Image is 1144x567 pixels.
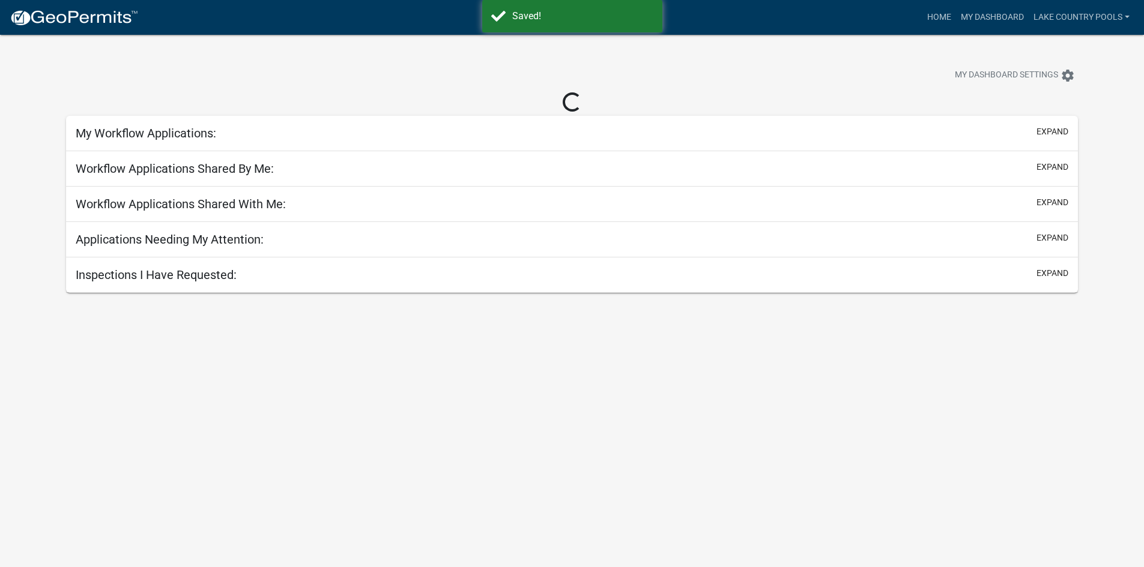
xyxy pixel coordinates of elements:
[955,68,1058,83] span: My Dashboard Settings
[922,6,956,29] a: Home
[1037,125,1068,138] button: expand
[956,6,1029,29] a: My Dashboard
[1061,68,1075,83] i: settings
[76,268,237,282] h5: Inspections I Have Requested:
[1037,232,1068,244] button: expand
[1029,6,1134,29] a: Lake Country Pools
[76,232,264,247] h5: Applications Needing My Attention:
[76,161,274,176] h5: Workflow Applications Shared By Me:
[1037,267,1068,280] button: expand
[76,126,216,140] h5: My Workflow Applications:
[76,197,286,211] h5: Workflow Applications Shared With Me:
[1037,196,1068,209] button: expand
[1037,161,1068,173] button: expand
[512,9,653,23] div: Saved!
[945,64,1085,87] button: My Dashboard Settingssettings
